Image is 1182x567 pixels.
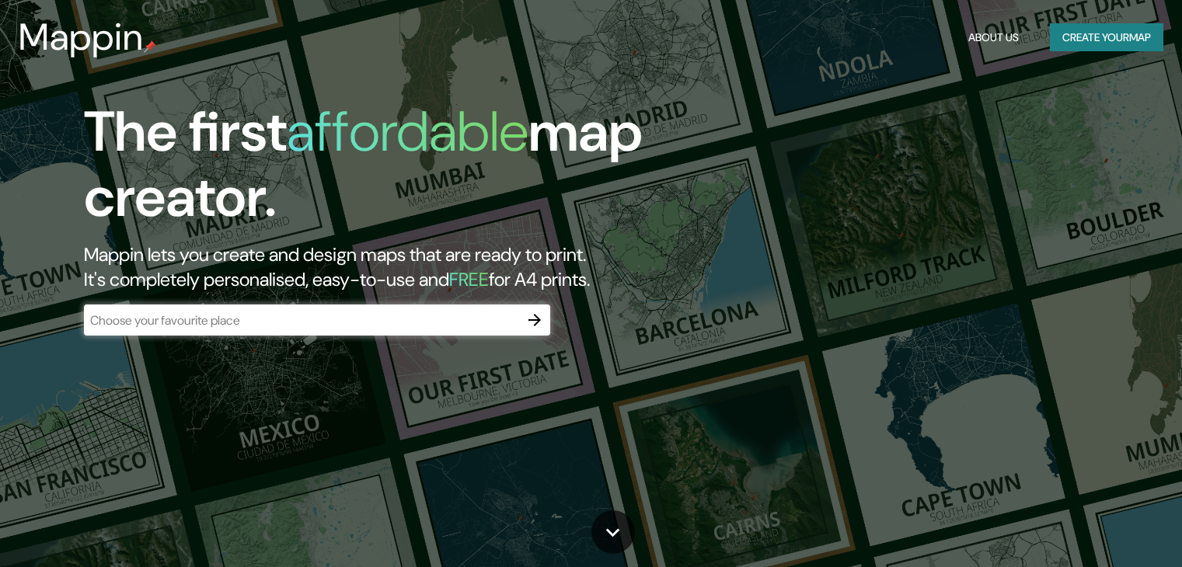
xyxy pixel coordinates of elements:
h3: Mappin [19,16,144,59]
img: mappin-pin [144,40,156,53]
h2: Mappin lets you create and design maps that are ready to print. It's completely personalised, eas... [84,242,675,292]
h1: affordable [287,96,528,168]
button: About Us [962,23,1025,52]
h5: FREE [449,267,489,291]
iframe: Help widget launcher [1044,506,1165,550]
input: Choose your favourite place [84,311,519,329]
button: Create yourmap [1050,23,1163,52]
h1: The first map creator. [84,99,675,242]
